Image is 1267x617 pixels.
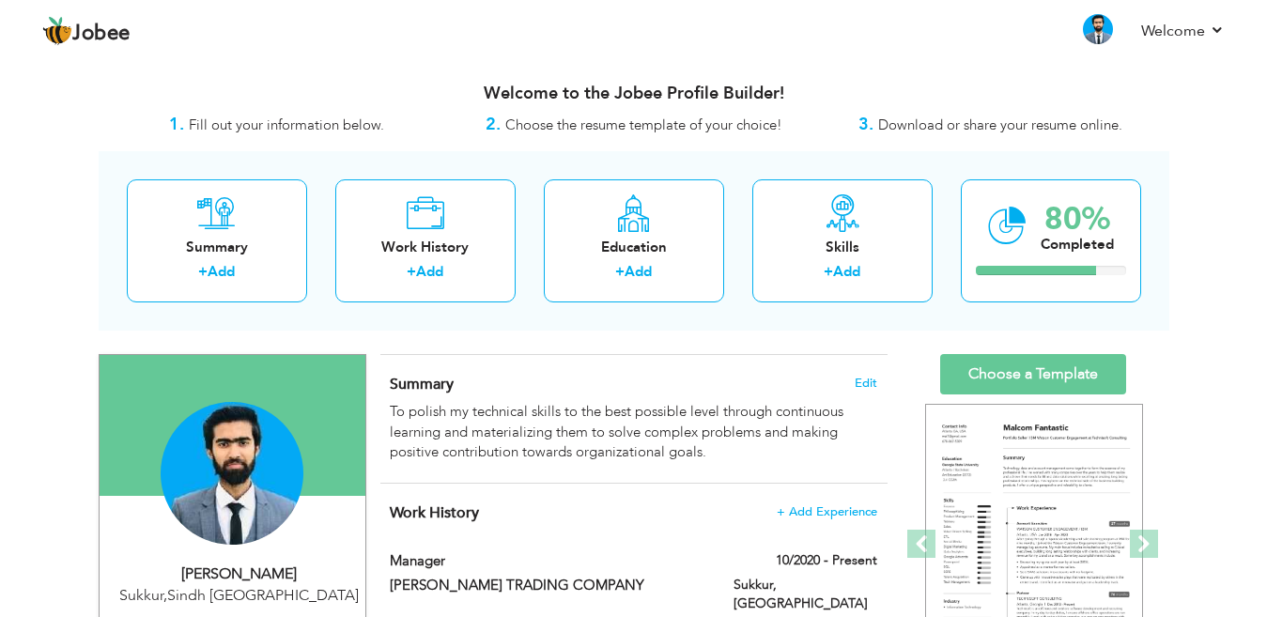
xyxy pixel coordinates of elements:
[390,576,705,595] label: [PERSON_NAME] TRADING COMPANY
[390,375,876,393] h4: Adding a summary is a quick and easy way to highlight your experience and interests.
[1083,14,1113,44] img: Profile Img
[99,85,1169,103] h3: Welcome to the Jobee Profile Builder!
[114,585,365,607] div: Sukkur Sindh [GEOGRAPHIC_DATA]
[777,505,877,518] span: + Add Experience
[198,262,208,282] label: +
[855,377,877,390] span: Edit
[1041,204,1114,235] div: 80%
[858,113,873,136] strong: 3.
[142,238,292,257] div: Summary
[407,262,416,282] label: +
[390,503,876,522] h4: This helps to show the companies you have worked for.
[390,374,454,394] span: Summary
[42,16,131,46] a: Jobee
[161,402,303,545] img: Parwesh Kumar
[114,563,365,585] div: [PERSON_NAME]
[734,576,877,613] label: Sukkur, [GEOGRAPHIC_DATA]
[1141,20,1225,42] a: Welcome
[486,113,501,136] strong: 2.
[72,23,131,44] span: Jobee
[776,551,877,570] label: 10/2020 - Present
[878,116,1122,134] span: Download or share your resume online.
[416,262,443,281] a: Add
[390,551,705,571] label: Manager
[208,262,235,281] a: Add
[390,402,876,462] div: To polish my technical skills to the best possible level through continuous learning and material...
[390,502,479,523] span: Work History
[189,116,384,134] span: Fill out your information below.
[42,16,72,46] img: jobee.io
[559,238,709,257] div: Education
[767,238,918,257] div: Skills
[350,238,501,257] div: Work History
[1041,235,1114,255] div: Completed
[940,354,1126,394] a: Choose a Template
[505,116,782,134] span: Choose the resume template of your choice!
[169,113,184,136] strong: 1.
[625,262,652,281] a: Add
[615,262,625,282] label: +
[833,262,860,281] a: Add
[163,585,167,606] span: ,
[824,262,833,282] label: +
